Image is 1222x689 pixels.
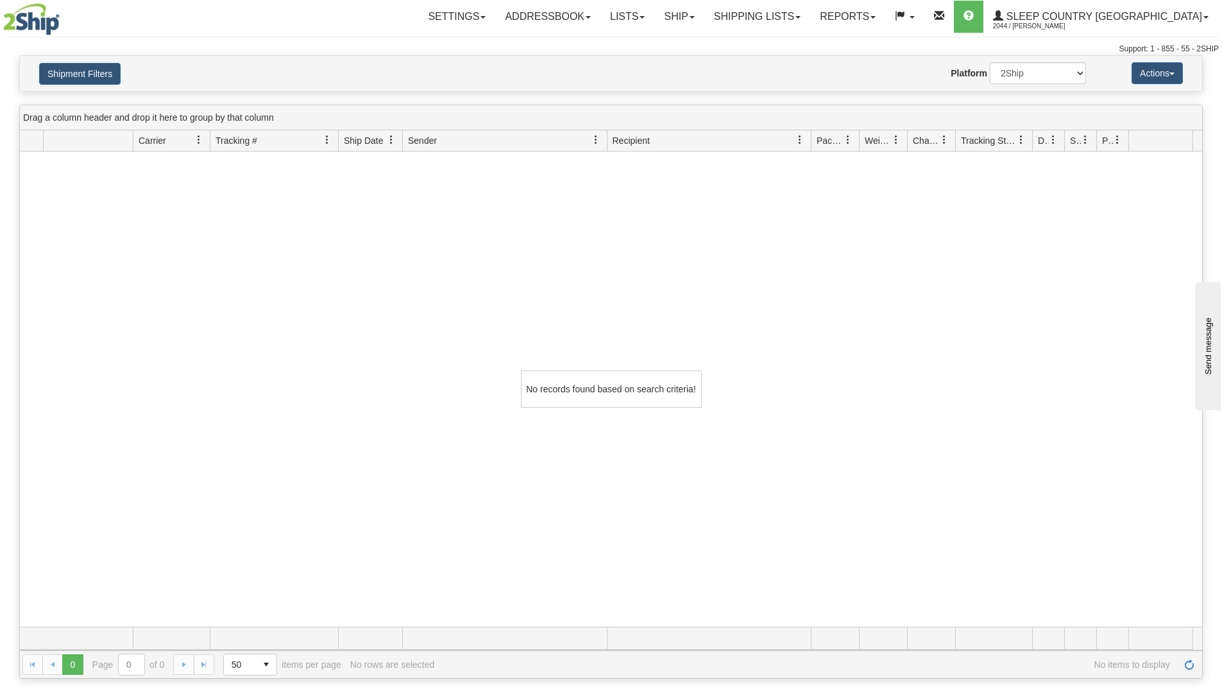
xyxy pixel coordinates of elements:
[408,134,437,147] span: Sender
[232,658,248,671] span: 50
[837,129,859,151] a: Packages filter column settings
[585,129,607,151] a: Sender filter column settings
[223,654,341,676] span: items per page
[600,1,654,33] a: Lists
[216,134,257,147] span: Tracking #
[865,134,892,147] span: Weight
[92,654,165,676] span: Page of 0
[443,659,1170,670] span: No items to display
[913,134,940,147] span: Charge
[1107,129,1128,151] a: Pickup Status filter column settings
[256,654,276,675] span: select
[951,67,987,80] label: Platform
[495,1,600,33] a: Addressbook
[1010,129,1032,151] a: Tracking Status filter column settings
[789,129,811,151] a: Recipient filter column settings
[704,1,810,33] a: Shipping lists
[344,134,383,147] span: Ship Date
[1003,11,1202,22] span: Sleep Country [GEOGRAPHIC_DATA]
[1192,279,1221,410] iframe: chat widget
[350,659,435,670] div: No rows are selected
[10,11,119,21] div: Send message
[3,44,1219,55] div: Support: 1 - 855 - 55 - 2SHIP
[62,654,83,675] span: Page 0
[316,129,338,151] a: Tracking # filter column settings
[1179,654,1200,675] a: Refresh
[933,129,955,151] a: Charge filter column settings
[380,129,402,151] a: Ship Date filter column settings
[1038,134,1049,147] span: Delivery Status
[188,129,210,151] a: Carrier filter column settings
[1132,62,1183,84] button: Actions
[223,654,277,676] span: Page sizes drop down
[654,1,704,33] a: Ship
[3,3,60,35] img: logo2044.jpg
[993,20,1089,33] span: 2044 / [PERSON_NAME]
[810,1,885,33] a: Reports
[961,134,1017,147] span: Tracking Status
[817,134,844,147] span: Packages
[613,134,650,147] span: Recipient
[521,371,702,408] div: No records found based on search criteria!
[20,105,1202,130] div: grid grouping header
[1074,129,1096,151] a: Shipment Issues filter column settings
[1102,134,1113,147] span: Pickup Status
[983,1,1218,33] a: Sleep Country [GEOGRAPHIC_DATA] 2044 / [PERSON_NAME]
[39,63,121,85] button: Shipment Filters
[885,129,907,151] a: Weight filter column settings
[1070,134,1081,147] span: Shipment Issues
[418,1,495,33] a: Settings
[1042,129,1064,151] a: Delivery Status filter column settings
[139,134,166,147] span: Carrier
